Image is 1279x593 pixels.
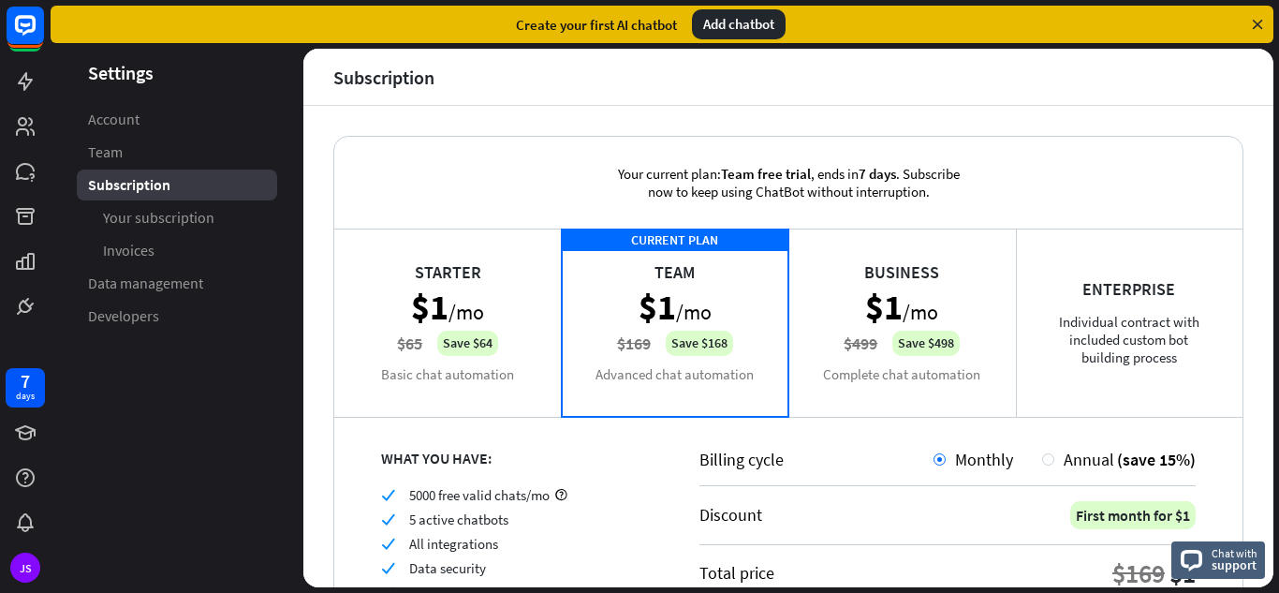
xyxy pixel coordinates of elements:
span: 5000 free valid chats/mo [409,486,550,504]
i: check [381,488,395,502]
span: Data management [88,274,203,293]
span: Monthly [955,449,1013,470]
div: Subscription [333,67,434,88]
span: Team free trial [721,165,811,183]
div: First month for $1 [1070,501,1196,529]
div: JS [10,553,40,583]
div: Create your first AI chatbot [516,16,677,34]
span: Developers [88,306,159,326]
span: 5 active chatbots [409,511,508,528]
div: Billing cycle [699,449,934,470]
div: Discount [699,504,762,526]
span: Invoices [103,241,154,260]
div: $1 [1169,556,1196,590]
a: Data management [77,268,277,299]
span: Chat with [1212,544,1257,562]
span: support [1212,556,1257,573]
span: (save 15%) [1117,449,1196,470]
div: $169 [1112,556,1165,590]
span: Account [88,110,140,129]
i: check [381,537,395,551]
i: check [381,512,395,526]
div: WHAT YOU HAVE: [381,449,653,467]
i: check [381,561,395,575]
div: Add chatbot [692,9,786,39]
span: 7 days [859,165,896,183]
span: Data security [409,559,486,577]
span: Annual [1064,449,1114,470]
a: Account [77,104,277,135]
div: 7 [21,373,30,390]
button: Open LiveChat chat widget [15,7,71,64]
span: Team [88,142,123,162]
a: Developers [77,301,277,332]
div: Your current plan: , ends in . Subscribe now to keep using ChatBot without interruption. [587,137,990,229]
a: Team [77,137,277,168]
header: Settings [51,60,303,85]
a: 7 days [6,368,45,408]
span: Your subscription [103,208,214,228]
div: days [16,390,35,403]
a: Your subscription [77,202,277,233]
div: Total price [699,562,774,584]
span: Subscription [88,175,170,195]
span: All integrations [409,535,498,553]
a: Invoices [77,235,277,266]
